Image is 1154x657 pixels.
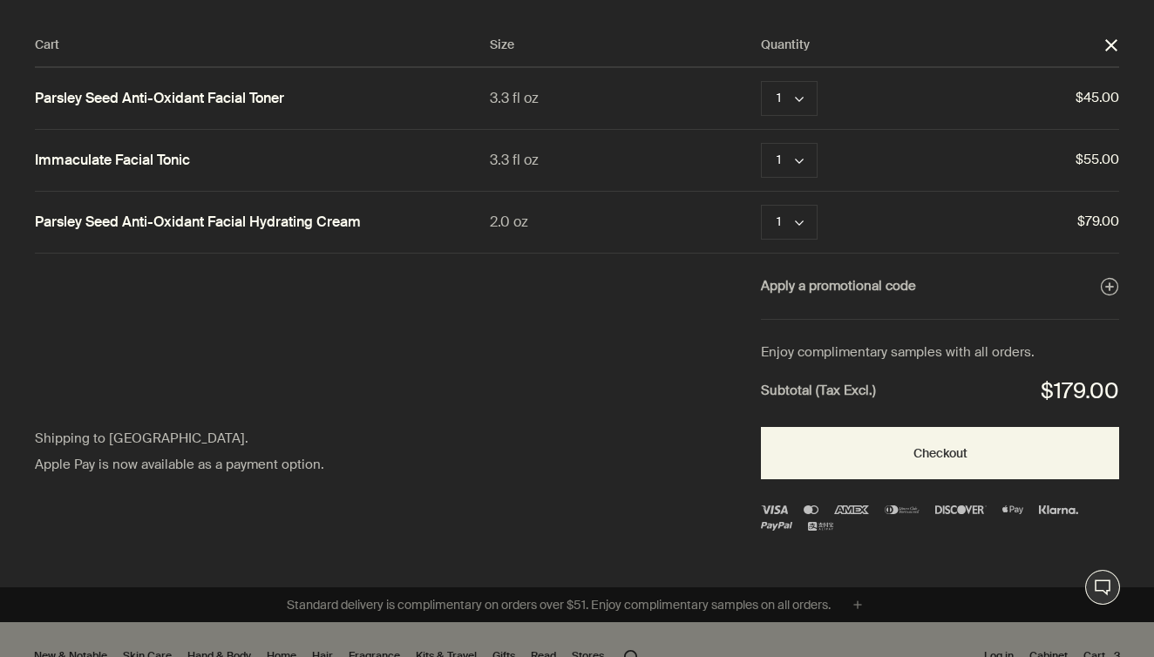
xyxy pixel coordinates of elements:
span: $45.00 [891,87,1119,110]
a: Immaculate Facial Tonic [35,152,190,170]
button: Quantity 1 [761,205,818,240]
img: Visa Logo [761,505,788,514]
button: Checkout [761,427,1119,479]
div: 3.3 fl oz [490,86,761,110]
strong: Subtotal (Tax Excl.) [761,380,876,403]
img: Mastercard Logo [804,505,818,514]
img: diners-club-international-2 [885,505,920,514]
button: Close [1103,37,1119,53]
div: Shipping to [GEOGRAPHIC_DATA]. [35,428,358,450]
div: Apple Pay is now available as a payment option. [35,454,358,477]
div: 2.0 oz [490,210,761,234]
img: discover-3 [935,505,987,514]
img: alipay-logo [808,522,832,531]
a: Parsley Seed Anti-Oxidant Facial Toner [35,90,284,108]
img: Amex Logo [834,505,869,514]
div: $179.00 [1041,373,1119,410]
div: Cart [35,35,490,56]
img: PayPal Logo [761,522,792,531]
button: Quantity 1 [761,143,818,178]
img: klarna (1) [1039,505,1077,514]
span: $79.00 [891,211,1119,234]
button: Apply a promotional code [761,275,1119,298]
button: Live Assistance [1085,570,1120,605]
div: Quantity [761,35,1103,56]
a: Parsley Seed Anti-Oxidant Facial Hydrating Cream [35,213,361,232]
span: $55.00 [891,149,1119,172]
img: Apple Pay [1002,505,1023,514]
div: Enjoy complimentary samples with all orders. [761,342,1119,364]
div: 3.3 fl oz [490,148,761,172]
button: Quantity 1 [761,81,818,116]
div: Size [490,35,761,56]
